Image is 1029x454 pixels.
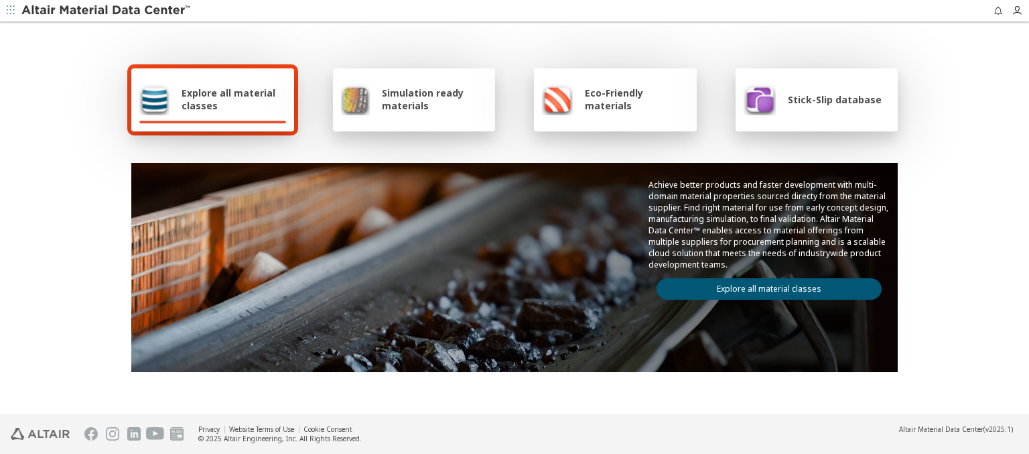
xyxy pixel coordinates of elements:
[382,87,487,112] span: Simulation ready materials
[542,83,573,115] img: Eco-Friendly materials
[11,428,70,440] img: Altair Engineering
[585,87,688,112] span: Eco-Friendly materials
[139,83,169,115] img: Explore all material classes
[303,424,352,434] a: Cookie Consent
[198,424,220,434] a: Privacy
[657,278,882,300] a: Explore all material classes
[899,424,1013,434] div: (v2025.1)
[198,434,362,443] div: © 2025 Altair Engineering, Inc. All Rights Reserved.
[182,87,286,112] span: Explore all material classes
[788,93,882,106] span: Stick-Slip database
[899,424,983,434] span: Altair Material Data Center
[341,83,370,115] img: Simulation ready materials
[21,4,192,17] img: Altair Material Data Center
[229,424,294,434] a: Website Terms of Use
[744,83,776,115] img: Stick-Slip database
[648,179,890,270] p: Achieve better products and faster development with multi-domain material properties sourced dire...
